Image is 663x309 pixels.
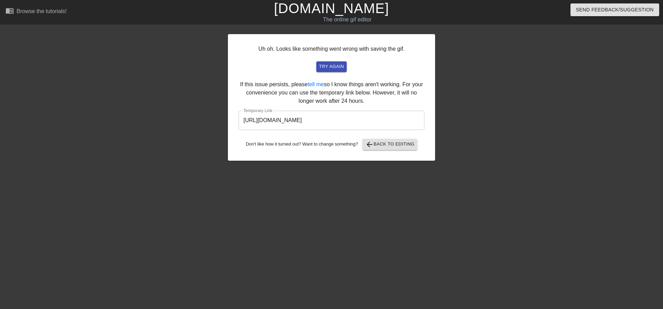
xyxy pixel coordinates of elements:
[6,7,67,17] a: Browse the tutorials!
[570,3,659,16] button: Send Feedback/Suggestion
[316,61,347,72] button: try again
[224,16,470,24] div: The online gif editor
[274,1,389,16] a: [DOMAIN_NAME]
[228,34,435,161] div: Uh oh. Looks like something went wrong with saving the gif. If this issue persists, please so I k...
[308,81,324,87] a: tell me
[239,111,424,130] input: bare
[319,63,344,71] span: try again
[365,140,415,149] span: Back to Editing
[576,6,654,14] span: Send Feedback/Suggestion
[363,139,417,150] button: Back to Editing
[239,139,424,150] div: Don't like how it turned out? Want to change something?
[17,8,67,14] div: Browse the tutorials!
[6,7,14,15] span: menu_book
[365,140,374,149] span: arrow_back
